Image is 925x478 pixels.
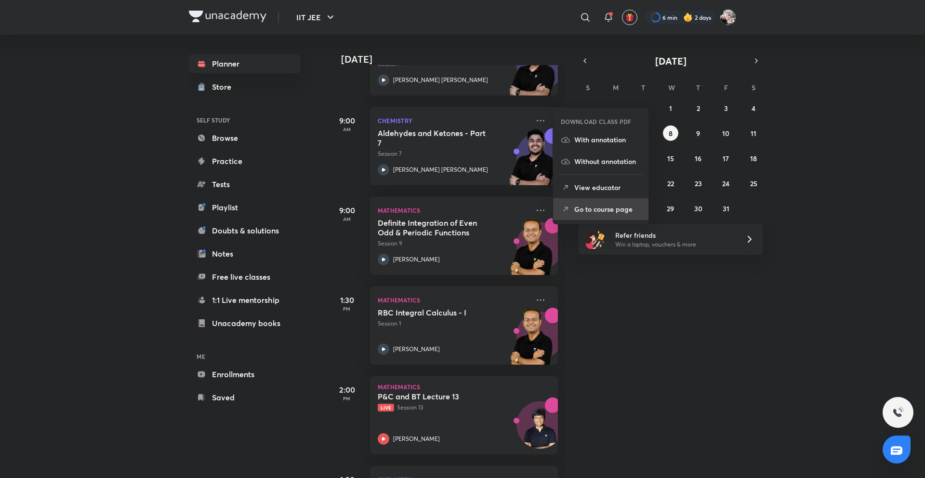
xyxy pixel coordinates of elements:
[378,384,550,390] p: Mathematics
[750,179,757,188] abbr: October 25, 2025
[517,407,563,453] img: Avatar
[189,290,301,310] a: 1:1 Live mentorship
[328,205,366,216] h5: 9:00
[189,221,301,240] a: Doubts & solutions
[574,182,641,192] p: View educator
[378,294,529,306] p: Mathematics
[574,204,641,214] p: Go to course page
[694,204,702,213] abbr: October 30, 2025
[697,104,700,113] abbr: October 2, 2025
[378,150,529,158] p: Session 7
[378,392,498,401] h5: P&C and BT Lecture 13
[718,150,734,166] button: October 17, 2025
[718,100,734,116] button: October 3, 2025
[378,239,529,248] p: Session 9
[746,150,761,166] button: October 18, 2025
[189,198,301,217] a: Playlist
[328,126,366,132] p: AM
[378,218,498,237] h5: Definite Integration of Even Odd & Periodic Functions
[378,319,529,328] p: Session 1
[690,150,706,166] button: October 16, 2025
[393,435,440,443] p: [PERSON_NAME]
[592,54,750,68] button: [DATE]
[212,81,237,93] div: Store
[189,11,266,22] img: Company Logo
[690,201,706,216] button: October 30, 2025
[613,83,619,92] abbr: Monday
[328,115,366,126] h5: 9:00
[505,39,558,105] img: unacademy
[505,128,558,195] img: unacademy
[341,54,568,65] h4: [DATE]
[189,244,301,263] a: Notes
[378,404,394,411] span: Live
[752,83,755,92] abbr: Saturday
[695,154,701,163] abbr: October 16, 2025
[668,83,675,92] abbr: Wednesday
[189,267,301,287] a: Free live classes
[718,125,734,141] button: October 10, 2025
[718,176,734,191] button: October 24, 2025
[328,384,366,396] h5: 2:00
[574,156,641,166] p: Without annotation
[505,218,558,285] img: unacademy
[669,129,673,138] abbr: October 8, 2025
[189,365,301,384] a: Enrollments
[723,204,729,213] abbr: October 31, 2025
[641,83,645,92] abbr: Tuesday
[328,396,366,401] p: PM
[189,151,301,171] a: Practice
[683,13,693,22] img: streak
[393,255,440,264] p: [PERSON_NAME]
[690,125,706,141] button: October 9, 2025
[718,201,734,216] button: October 31, 2025
[746,176,761,191] button: October 25, 2025
[378,403,529,412] p: Session 13
[746,125,761,141] button: October 11, 2025
[663,176,678,191] button: October 22, 2025
[690,176,706,191] button: October 23, 2025
[378,308,498,317] h5: RBC Integral Calculus - I
[655,55,687,68] span: [DATE]
[328,294,366,306] h5: 1:30
[393,345,440,354] p: [PERSON_NAME]
[189,11,266,25] a: Company Logo
[378,205,529,216] p: Mathematics
[746,100,761,116] button: October 4, 2025
[690,100,706,116] button: October 2, 2025
[663,201,678,216] button: October 29, 2025
[189,388,301,407] a: Saved
[696,129,700,138] abbr: October 9, 2025
[189,128,301,148] a: Browse
[328,216,366,222] p: AM
[722,179,729,188] abbr: October 24, 2025
[724,83,728,92] abbr: Friday
[378,128,498,148] h5: Aldehydes and Ketones - Part 7
[561,117,632,126] h6: DOWNLOAD CLASS PDF
[615,240,734,249] p: Win a laptop, vouchers & more
[615,230,734,240] h6: Refer friends
[189,54,301,73] a: Planner
[625,13,634,22] img: avatar
[378,115,529,126] p: Chemistry
[622,10,637,25] button: avatar
[189,175,301,194] a: Tests
[752,104,755,113] abbr: October 4, 2025
[751,129,756,138] abbr: October 11, 2025
[663,100,678,116] button: October 1, 2025
[505,308,558,374] img: unacademy
[663,125,678,141] button: October 8, 2025
[722,129,729,138] abbr: October 10, 2025
[667,179,674,188] abbr: October 22, 2025
[328,306,366,312] p: PM
[586,230,605,249] img: referral
[667,154,674,163] abbr: October 15, 2025
[892,407,904,418] img: ttu
[189,77,301,96] a: Store
[189,112,301,128] h6: SELF STUDY
[574,135,641,145] p: With annotation
[189,348,301,365] h6: ME
[393,76,488,84] p: [PERSON_NAME] [PERSON_NAME]
[663,150,678,166] button: October 15, 2025
[696,83,700,92] abbr: Thursday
